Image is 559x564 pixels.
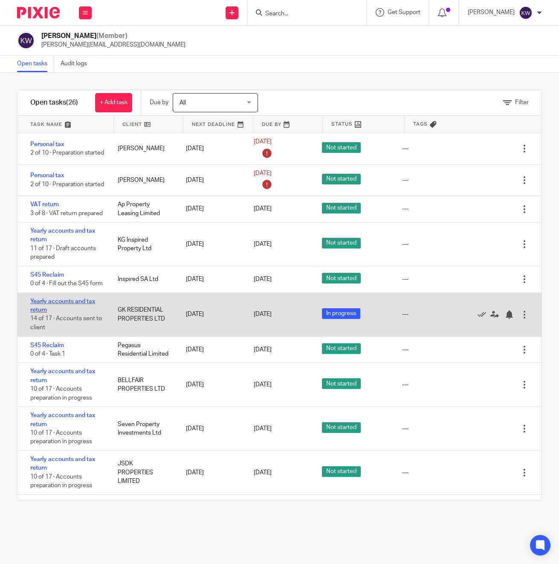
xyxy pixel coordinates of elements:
div: --- [402,144,408,153]
span: (Member) [96,32,127,39]
h2: [PERSON_NAME] [41,32,185,41]
p: Due by [150,98,168,107]
span: Status [331,120,353,128]
span: Not started [322,273,361,283]
span: Not started [322,466,361,477]
span: (26) [66,99,78,106]
h1: Open tasks [30,98,78,107]
div: --- [402,275,408,283]
span: [DATE] [254,139,272,145]
span: 3 of 8 · VAT return prepared [30,210,103,216]
span: Tags [413,120,428,128]
span: [DATE] [254,241,272,247]
span: Not started [322,422,361,433]
a: Yearly accounts and tax return [30,456,95,471]
div: [DATE] [177,236,246,253]
span: [DATE] [254,206,272,212]
div: [DATE] [177,172,246,189]
div: [DATE] [177,271,246,288]
div: BELLFAIR PROPERTIES LTD [109,372,177,398]
span: 10 of 17 · Accounts preparation in progress [30,474,92,489]
div: [PERSON_NAME] [109,172,177,189]
a: Yearly accounts and tax return [30,228,95,243]
div: Ap Property Leasing Limited [109,196,177,222]
img: svg%3E [519,6,533,20]
div: [DATE] [177,140,246,157]
input: Search [264,10,341,18]
span: [DATE] [254,426,272,432]
div: [DATE] [177,376,246,393]
span: Not started [322,174,361,184]
span: 0 of 4 · Fill out the S45 form [30,281,103,286]
span: All [180,100,186,106]
a: S45 Reclaim [30,272,64,278]
div: JSDK PROPERTIES LIMITED [109,455,177,490]
a: + Add task [95,93,132,112]
div: --- [402,468,408,477]
div: Inspired SA Ltd [109,271,177,288]
span: [DATE] [254,312,272,318]
a: Personal tax [30,172,64,178]
div: [DATE] [177,200,246,217]
span: 14 of 17 · Accounts sent to client [30,316,102,331]
span: Get Support [388,9,420,15]
a: Yearly accounts and tax return [30,368,95,383]
span: [DATE] [254,276,272,282]
span: Not started [322,142,361,153]
div: [PERSON_NAME] [109,140,177,157]
span: Not started [322,238,361,248]
span: Not started [322,343,361,354]
span: In progress [322,308,360,319]
span: 11 of 17 · Draft accounts prepared [30,245,96,260]
div: --- [402,345,408,354]
div: --- [402,310,408,319]
div: Seven Property Investments Ltd [109,416,177,442]
span: Not started [322,203,361,213]
p: [PERSON_NAME] [468,8,515,17]
div: --- [402,424,408,433]
a: VAT return [30,202,59,207]
span: [DATE] [254,382,272,388]
div: Pegasus Residential Limited [109,337,177,363]
a: Open tasks [17,56,54,72]
div: [DATE] [177,464,246,481]
span: 2 of 10 · Preparation started [30,181,104,187]
span: 0 of 4 · Task 1 [30,351,65,357]
p: [PERSON_NAME][EMAIL_ADDRESS][DOMAIN_NAME] [41,41,185,49]
a: Yearly accounts and tax return [30,298,95,313]
a: S45 Reclaim [30,342,64,348]
div: --- [402,176,408,184]
a: Yearly accounts and tax return [30,412,95,427]
img: svg%3E [17,32,35,50]
img: Pixie [17,7,60,18]
span: [DATE] [254,470,272,476]
span: Not started [322,378,361,389]
div: [DATE] [177,420,246,437]
span: [DATE] [254,347,272,353]
a: Audit logs [61,56,93,72]
div: GK RESIDENTIAL PROPERTIES LTD [109,301,177,327]
a: Mark as done [478,310,490,319]
div: [DATE] [177,341,246,358]
span: 10 of 17 · Accounts preparation in progress [30,386,92,401]
div: KG Inspired Property Ltd [109,231,177,257]
a: Personal tax [30,141,64,147]
div: [DATE] [177,306,246,323]
div: --- [402,380,408,389]
span: 10 of 17 · Accounts preparation in progress [30,430,92,445]
span: 2 of 10 · Preparation started [30,150,104,156]
div: --- [402,205,408,213]
div: --- [402,240,408,248]
span: Filter [515,99,529,105]
span: [DATE] [254,170,272,176]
